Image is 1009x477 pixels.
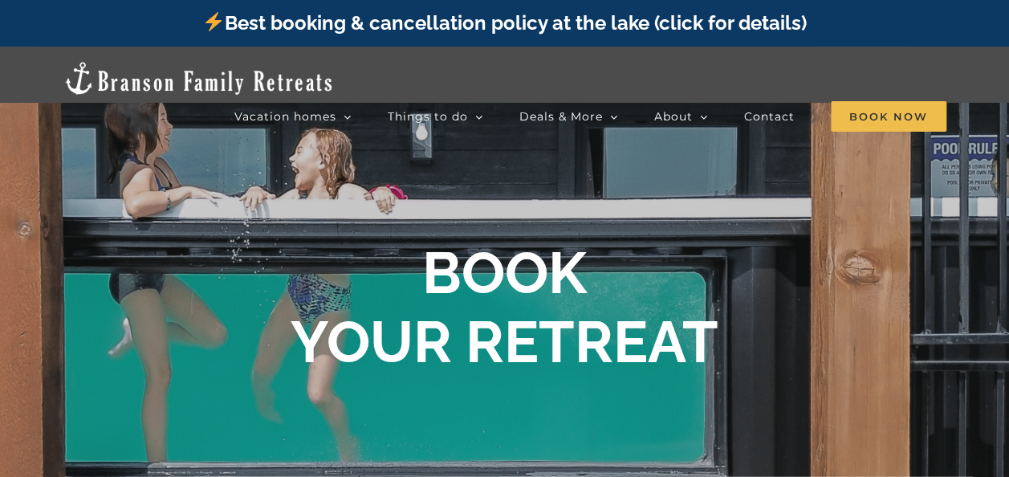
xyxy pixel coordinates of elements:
[388,111,468,122] span: Things to do
[291,238,718,376] b: BOOK YOUR RETREAT
[202,11,806,35] a: Best booking & cancellation policy at the lake (click for details)
[234,100,352,132] a: Vacation homes
[519,111,603,122] span: Deals & More
[744,111,795,122] span: Contact
[654,100,708,132] a: About
[831,100,946,132] a: Book Now
[654,111,693,122] span: About
[204,12,223,31] img: ⚡️
[63,60,335,96] img: Branson Family Retreats Logo
[744,100,795,132] a: Contact
[519,100,618,132] a: Deals & More
[831,101,946,132] span: Book Now
[234,100,946,132] nav: Main Menu
[388,100,483,132] a: Things to do
[234,111,336,122] span: Vacation homes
